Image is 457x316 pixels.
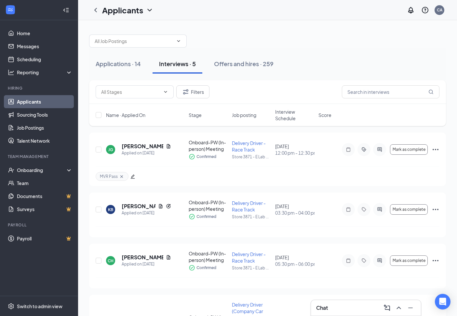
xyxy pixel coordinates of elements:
button: Filter Filters [176,85,209,98]
div: Offers and hires · 259 [214,60,274,68]
a: Home [17,27,73,40]
svg: Tag [360,258,368,263]
span: Mark as complete [393,147,425,152]
div: Reporting [17,69,73,76]
svg: Minimize [407,304,414,312]
div: Onboarding [17,167,67,173]
svg: CheckmarkCircle [189,213,195,220]
svg: Note [344,258,352,263]
svg: ChevronDown [163,89,168,94]
span: 12:00 pm - 12:30 pm [275,150,315,156]
svg: Cross [119,174,124,179]
svg: UserCheck [8,167,14,173]
span: Confirmed [196,153,216,160]
button: ChevronUp [394,303,404,313]
div: Interviews · 5 [159,60,196,68]
span: 05:30 pm - 06:00 pm [275,261,315,267]
input: All Job Postings [95,37,173,45]
div: Applied on [DATE] [122,261,171,267]
span: Delivery Driver -Race Track [232,200,266,212]
h5: [PERSON_NAME] [122,254,163,261]
h5: [PERSON_NAME] [122,143,163,150]
svg: ActiveChat [376,147,383,152]
svg: Ellipses [432,206,439,213]
a: Team [17,177,73,190]
h1: Applicants [102,5,143,16]
div: Switch to admin view [17,303,62,309]
div: Open Intercom Messenger [435,294,450,309]
div: Onboard-PW (In-person) Meeting [189,199,228,212]
span: Confirmed [196,213,216,220]
svg: ActiveChat [376,207,383,212]
svg: ActiveChat [376,258,383,263]
svg: Ellipses [432,146,439,153]
a: Talent Network [17,134,73,147]
div: Team Management [8,154,71,159]
svg: Notifications [407,6,415,14]
p: Store 3871 - E Lab ... [232,214,271,220]
div: Hiring [8,85,71,91]
span: Mark as complete [393,207,425,212]
svg: MagnifyingGlass [428,89,434,94]
svg: Note [344,207,352,212]
input: All Stages [101,88,160,95]
button: Mark as complete [390,255,428,266]
svg: ChevronDown [146,6,154,14]
svg: ActiveTag [360,147,368,152]
svg: Analysis [8,69,14,76]
h5: [PERSON_NAME] [122,203,155,210]
svg: CheckmarkCircle [189,265,195,271]
svg: ChevronUp [395,304,403,312]
span: Mark as complete [393,258,425,263]
a: Applicants [17,95,73,108]
a: PayrollCrown [17,232,73,245]
span: Delivery Driver -Race Track [232,140,266,152]
div: KB [108,207,113,212]
a: Scheduling [17,53,73,66]
span: Job posting [232,112,256,118]
div: [DATE] [275,254,315,267]
span: Delivery Driver -Race Track [232,251,266,264]
svg: Settings [8,303,14,309]
div: JG [108,147,113,152]
span: Confirmed [196,265,216,271]
svg: CheckmarkCircle [189,153,195,160]
p: Store 3871 - E Lab ... [232,265,271,271]
div: CH [108,258,114,264]
svg: Ellipses [432,257,439,265]
button: Mark as complete [390,204,428,215]
div: [DATE] [275,143,315,156]
svg: Collapse [63,7,69,13]
button: ComposeMessage [382,303,392,313]
svg: ChevronLeft [92,6,100,14]
svg: Reapply [166,204,171,209]
svg: ComposeMessage [383,304,391,312]
a: Messages [17,40,73,53]
div: [DATE] [275,203,315,216]
button: Mark as complete [390,144,428,155]
a: SurveysCrown [17,203,73,216]
input: Search in interviews [342,85,439,98]
div: Applied on [DATE] [122,150,171,156]
svg: Tag [360,207,368,212]
div: Applied on [DATE] [122,210,171,216]
div: Onboard-PW (In-person) Meeting [189,139,228,152]
span: Interview Schedule [275,108,315,122]
span: 03:30 pm - 04:00 pm [275,209,315,216]
span: edit [130,174,135,179]
span: Name · Applied On [106,112,145,118]
a: DocumentsCrown [17,190,73,203]
a: Job Postings [17,121,73,134]
p: Store 3871 - E Lab ... [232,154,271,160]
svg: ChevronDown [176,38,181,44]
div: Applications · 14 [96,60,141,68]
button: Minimize [405,303,416,313]
svg: Document [166,144,171,149]
svg: Document [158,204,163,209]
a: Sourcing Tools [17,108,73,121]
div: Onboard-PW (In-person) Meeting [189,250,228,263]
svg: Note [344,147,352,152]
div: CA [437,7,442,13]
span: Stage [189,112,202,118]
